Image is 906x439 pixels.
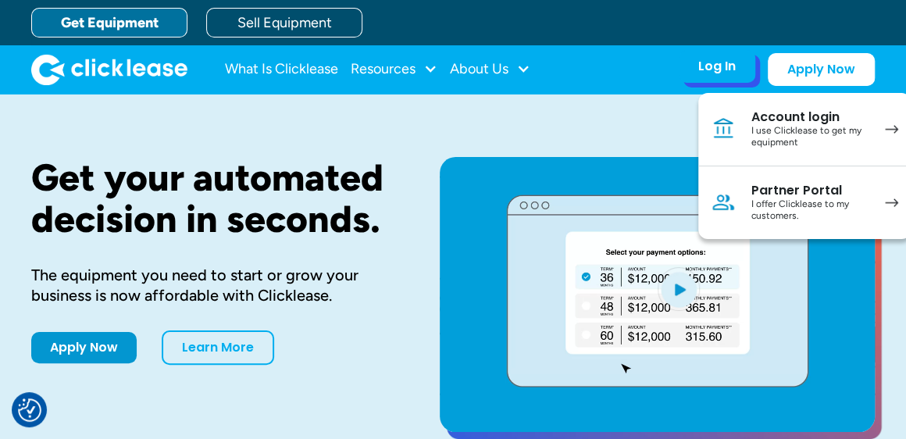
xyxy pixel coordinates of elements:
img: Bank icon [711,116,736,141]
div: Account login [751,109,869,125]
div: Partner Portal [751,183,869,198]
div: The equipment you need to start or grow your business is now affordable with Clicklease. [31,265,390,305]
h1: Get your automated decision in seconds. [31,157,390,240]
a: Apply Now [31,332,137,363]
div: I offer Clicklease to my customers. [751,198,869,223]
a: Get Equipment [31,8,187,37]
a: Sell Equipment [206,8,362,37]
a: Apply Now [768,53,875,86]
div: About Us [450,54,530,85]
div: Log In [698,59,736,74]
button: Consent Preferences [18,398,41,422]
div: I use Clicklease to get my equipment [751,125,869,149]
img: arrow [885,198,898,207]
div: Resources [351,54,437,85]
a: open lightbox [440,157,875,432]
a: Learn More [162,330,274,365]
img: Clicklease logo [31,54,187,85]
img: arrow [885,125,898,134]
img: Revisit consent button [18,398,41,422]
a: home [31,54,187,85]
img: Person icon [711,190,736,215]
img: Blue play button logo on a light blue circular background [658,267,700,311]
a: What Is Clicklease [225,54,338,85]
